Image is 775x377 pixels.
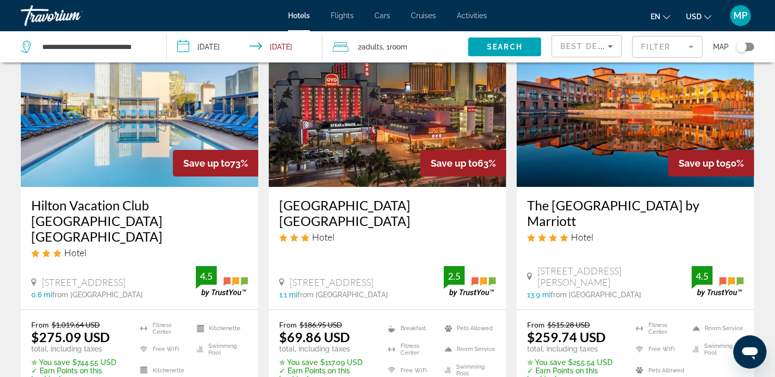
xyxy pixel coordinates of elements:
span: Save up to [431,158,478,169]
img: Hotel image [517,20,754,187]
mat-select: Sort by [560,40,613,53]
span: [STREET_ADDRESS][PERSON_NAME] [537,265,692,288]
div: 4.5 [692,270,712,282]
img: trustyou-badge.svg [692,266,744,297]
div: 3 star Hotel [279,231,496,243]
img: Hotel image [21,20,258,187]
button: Filter [632,35,703,58]
li: Fitness Center [383,342,439,357]
span: MP [734,10,748,21]
li: Pets Allowed [440,320,496,336]
span: 1.1 mi [279,291,297,299]
ins: $69.86 USD [279,329,350,345]
div: 3 star Hotel [31,247,248,258]
span: , 1 [383,40,407,54]
li: Free WiFi [631,342,687,357]
p: $744.55 USD [31,358,127,367]
div: 4.5 [196,270,217,282]
a: Activities [457,11,487,20]
span: 0.6 mi [31,291,52,299]
button: User Menu [727,5,754,27]
span: ✮ You save [31,358,70,367]
a: Hotels [288,11,310,20]
button: Toggle map [729,42,754,52]
img: Hotel image [269,20,506,187]
div: 63% [420,150,506,177]
span: From [31,320,49,329]
img: trustyou-badge.svg [444,266,496,297]
span: Map [713,40,729,54]
p: total, including taxes [527,345,623,353]
span: Best Deals [560,42,615,51]
span: Save up to [183,158,230,169]
span: From [279,320,297,329]
p: total, including taxes [31,345,127,353]
span: Hotel [571,231,593,243]
a: Cruises [411,11,436,20]
span: [STREET_ADDRESS] [290,277,373,288]
del: $186.95 USD [299,320,342,329]
button: Search [468,37,541,56]
button: Change language [651,9,670,24]
button: Change currency [686,9,711,24]
span: Search [487,43,522,51]
iframe: Button to launch messaging window [733,335,767,369]
span: From [527,320,545,329]
a: Cars [374,11,390,20]
li: Swimming Pool [192,342,248,357]
span: Hotel [64,247,86,258]
div: 2.5 [444,270,465,282]
span: ✮ You save [527,358,566,367]
p: $255.54 USD [527,358,623,367]
span: [STREET_ADDRESS] [42,277,126,288]
span: en [651,12,660,21]
div: 4 star Hotel [527,231,744,243]
p: $117.09 USD [279,358,375,367]
li: Breakfast [383,320,439,336]
div: 73% [173,150,258,177]
li: Fitness Center [631,320,687,336]
span: ✮ You save [279,358,318,367]
span: Adults [361,43,383,51]
span: 2 [358,40,383,54]
button: Travelers: 2 adults, 0 children [322,31,468,62]
a: Flights [331,11,354,20]
img: trustyou-badge.svg [196,266,248,297]
a: Hilton Vacation Club [GEOGRAPHIC_DATA] [GEOGRAPHIC_DATA] [31,197,248,244]
a: The [GEOGRAPHIC_DATA] by Marriott [527,197,744,229]
span: 13.9 mi [527,291,551,299]
span: from [GEOGRAPHIC_DATA] [52,291,143,299]
ins: $275.09 USD [31,329,110,345]
a: [GEOGRAPHIC_DATA] [GEOGRAPHIC_DATA] [279,197,496,229]
del: $1,019.64 USD [52,320,100,329]
li: Swimming Pool [687,342,744,357]
span: from [GEOGRAPHIC_DATA] [297,291,388,299]
button: Check-in date: Oct 24, 2025 Check-out date: Oct 26, 2025 [167,31,323,62]
ins: $259.74 USD [527,329,606,345]
span: Hotel [312,231,334,243]
a: Travorium [21,2,125,29]
del: $515.28 USD [547,320,590,329]
span: USD [686,12,702,21]
li: Kitchenette [192,320,248,336]
span: Save up to [679,158,726,169]
p: total, including taxes [279,345,375,353]
span: from [GEOGRAPHIC_DATA] [551,291,641,299]
li: Room Service [440,342,496,357]
span: Room [390,43,407,51]
li: Free WiFi [135,342,191,357]
div: 50% [668,150,754,177]
li: Room Service [687,320,744,336]
li: Fitness Center [135,320,191,336]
